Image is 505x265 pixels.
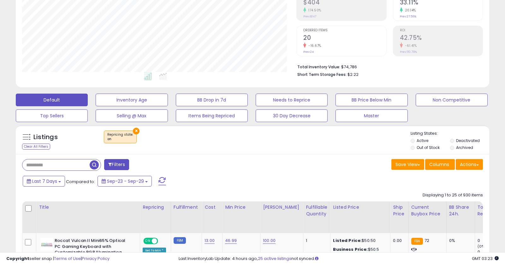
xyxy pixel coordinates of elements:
div: seller snap | | [6,256,110,262]
span: 72 [425,237,429,243]
span: Repricing state : [107,132,133,142]
div: Fulfillable Quantity [306,204,328,217]
label: Archived [456,145,473,150]
div: Cost [205,204,220,211]
i: Click here to read more about un-synced listings. [315,256,318,261]
div: BB Share 24h. [449,204,472,217]
b: Total Inventory Value: [297,64,340,70]
h2: 20 [303,34,386,43]
b: Short Term Storage Fees: [297,72,347,77]
button: 30 Day Decrease [256,109,328,122]
small: 174.50% [306,8,321,13]
button: Needs to Reprice [256,94,328,106]
small: 20.14% [403,8,416,13]
span: ON [144,238,152,244]
span: Last 7 Days [32,178,57,184]
button: Default [16,94,88,106]
h5: Listings [33,133,58,142]
div: Min Price [225,204,258,211]
button: × [133,128,140,134]
span: ROI [400,29,483,32]
b: Listed Price: [333,237,362,243]
button: BB Drop in 7d [176,94,248,106]
small: FBA [411,238,423,245]
small: Prev: $147 [303,15,316,18]
div: Current Buybox Price [411,204,444,217]
span: 2025-10-7 03:23 GMT [472,256,499,262]
small: Prev: 110.79% [400,50,417,54]
a: 100.00 [263,237,276,244]
div: Listed Price [333,204,388,211]
div: Ship Price [393,204,406,217]
button: Filters [104,159,129,170]
span: Ordered Items [303,29,386,32]
a: 13.00 [205,237,215,244]
button: Master [336,109,407,122]
small: FBM [174,237,186,244]
span: Compared to: [66,179,95,185]
a: 25 active listings [258,256,291,262]
div: 1 [306,238,325,243]
button: BB Price Below Min [336,94,407,106]
small: (0%) [478,244,486,249]
div: Fulfillment [174,204,199,211]
small: Prev: 24 [303,50,314,54]
button: Save View [391,159,424,170]
div: 0 [478,238,503,243]
strong: Copyright [6,256,29,262]
label: Deactivated [456,138,480,143]
button: Top Sellers [16,109,88,122]
img: 41-Nzf2VTsL._SL40_.jpg [40,238,53,250]
span: OFF [157,238,167,244]
div: $50.50 [333,238,385,243]
button: Actions [456,159,483,170]
button: Non Competitive [416,94,488,106]
a: Terms of Use [54,256,81,262]
div: Last InventoryLab Update: 4 hours ago, not synced. [179,256,499,262]
button: Sep-23 - Sep-29 [98,176,152,187]
small: Prev: 27.56% [400,15,416,18]
p: Listing States: [411,131,489,137]
button: Inventory Age [96,94,168,106]
button: Items Being Repriced [176,109,248,122]
span: Columns [429,161,449,168]
span: Sep-23 - Sep-29 [107,178,144,184]
label: Out of Stock [417,145,440,150]
h2: 42.75% [400,34,483,43]
div: Title [39,204,137,211]
div: 0% [449,238,470,243]
b: Business Price: [333,246,368,252]
small: -16.67% [306,43,321,48]
div: 0.00 [393,238,403,243]
div: [PERSON_NAME] [263,204,300,211]
div: Total Rev. [478,204,501,217]
button: Last 7 Days [23,176,65,187]
span: $2.22 [348,71,359,77]
div: Clear All Filters [22,144,50,150]
div: Repricing [143,204,168,211]
div: on [107,137,133,141]
label: Active [417,138,428,143]
div: Displaying 1 to 25 of 930 items [423,192,483,198]
a: 46.99 [225,237,237,244]
button: Columns [425,159,455,170]
button: Selling @ Max [96,109,168,122]
li: $74,786 [297,63,478,70]
small: -61.41% [403,43,417,48]
a: Privacy Policy [82,256,110,262]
